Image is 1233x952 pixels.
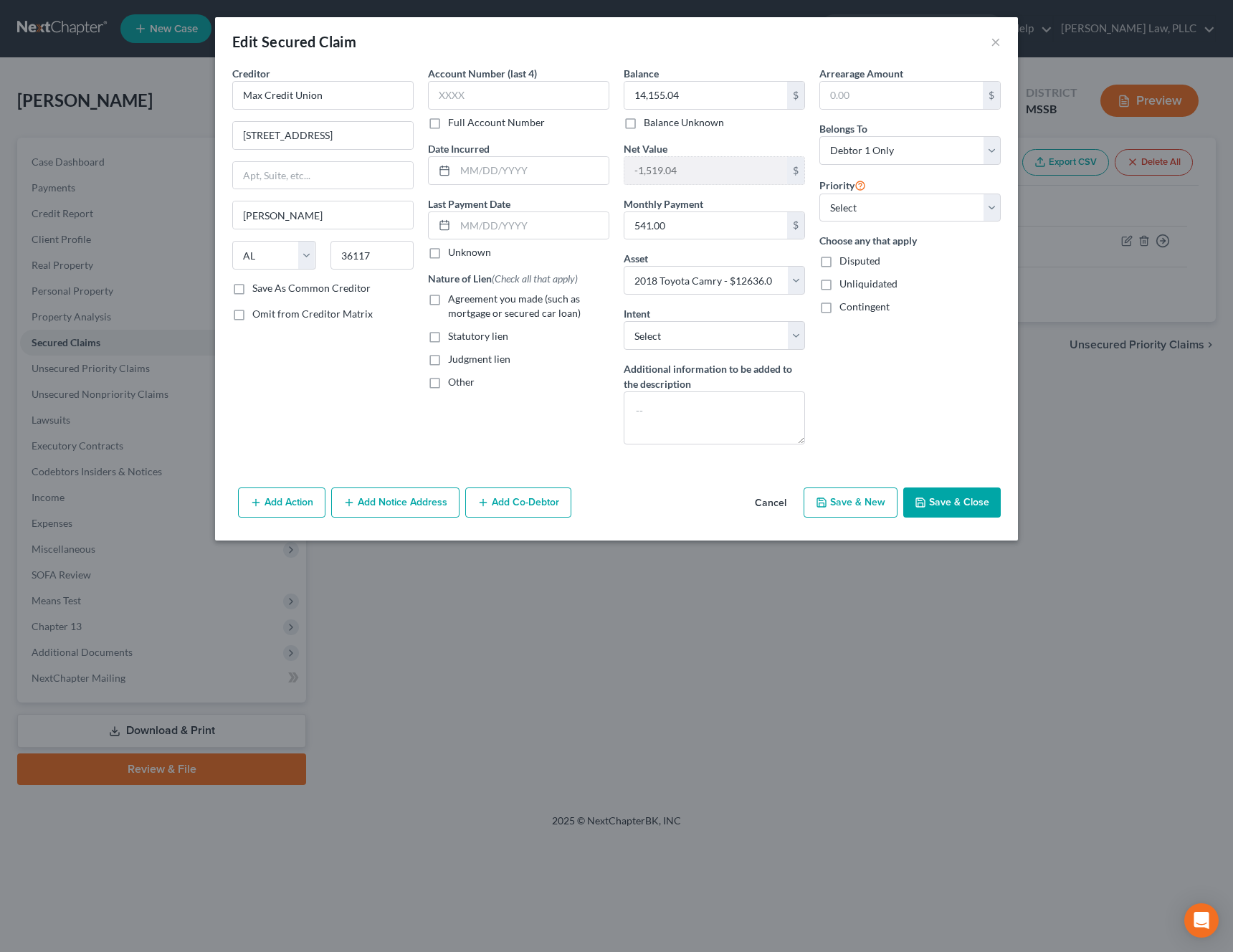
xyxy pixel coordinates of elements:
[787,157,804,184] div: $
[983,82,1000,109] div: $
[330,241,414,270] input: Enter zip...
[624,157,787,184] input: 0.00
[820,82,983,109] input: 0.00
[819,66,903,81] label: Arrearage Amount
[233,201,413,229] input: Enter city...
[232,81,414,110] input: Search creditor by name...
[448,245,491,260] label: Unknown
[428,271,578,286] label: Nature of Lien
[465,487,571,518] button: Add Co-Debtor
[448,292,581,319] span: Agreement you made (such as mortgage or secured car loan)
[787,82,804,109] div: $
[644,115,724,130] label: Balance Unknown
[624,361,805,391] label: Additional information to be added to the description
[428,81,609,110] input: XXXX
[903,487,1001,518] button: Save & Close
[455,212,609,239] input: MM/DD/YYYY
[624,212,787,239] input: 0.00
[624,196,703,211] label: Monthly Payment
[455,157,609,184] input: MM/DD/YYYY
[428,66,537,81] label: Account Number (last 4)
[787,212,804,239] div: $
[624,82,787,109] input: 0.00
[624,252,648,265] span: Asset
[839,254,880,267] span: Disputed
[839,277,898,290] span: Unliquidated
[492,272,578,285] span: (Check all that apply)
[232,32,356,52] div: Edit Secured Claim
[624,66,659,81] label: Balance
[839,300,890,313] span: Contingent
[232,67,270,80] span: Creditor
[428,141,490,156] label: Date Incurred
[233,122,413,149] input: Enter address...
[448,376,475,388] span: Other
[743,489,798,518] button: Cancel
[448,330,508,342] span: Statutory lien
[448,353,510,365] span: Judgment lien
[252,281,371,295] label: Save As Common Creditor
[991,33,1001,50] button: ×
[804,487,898,518] button: Save & New
[1184,903,1219,938] div: Open Intercom Messenger
[428,196,510,211] label: Last Payment Date
[624,306,650,321] label: Intent
[238,487,325,518] button: Add Action
[252,308,373,320] span: Omit from Creditor Matrix
[819,233,1001,248] label: Choose any that apply
[624,141,667,156] label: Net Value
[448,115,545,130] label: Full Account Number
[233,162,413,189] input: Apt, Suite, etc...
[819,123,867,135] span: Belongs To
[819,176,866,194] label: Priority
[331,487,460,518] button: Add Notice Address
